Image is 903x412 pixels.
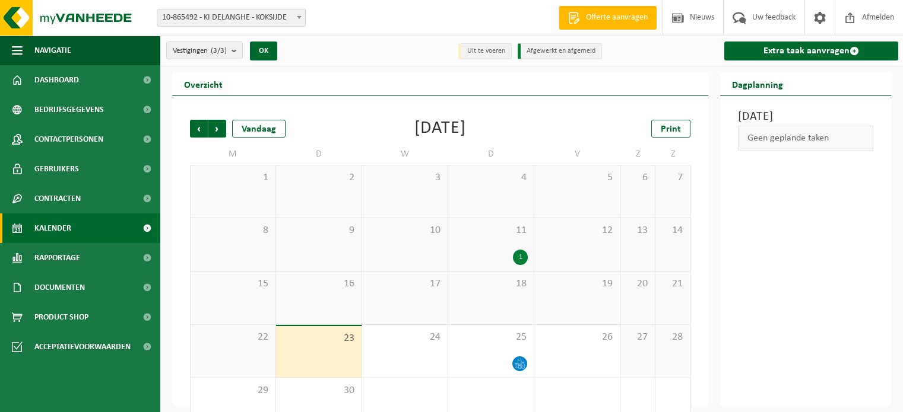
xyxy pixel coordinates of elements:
[368,277,442,290] span: 17
[661,224,684,237] span: 14
[626,331,649,344] span: 27
[157,9,306,27] span: 10-865492 - KI DELANGHE - KOKSIJDE
[540,331,614,344] span: 26
[724,41,898,60] a: Extra taak aanvragen
[250,41,277,60] button: OK
[738,126,873,151] div: Geen geplande taken
[534,143,620,165] td: V
[211,47,227,55] count: (3/3)
[661,331,684,344] span: 28
[173,42,227,60] span: Vestigingen
[368,331,442,344] span: 24
[34,36,71,65] span: Navigatie
[34,302,88,332] span: Product Shop
[414,120,466,138] div: [DATE]
[197,224,270,237] span: 8
[651,120,690,138] a: Print
[661,171,684,184] span: 7
[368,224,442,237] span: 10
[626,224,649,237] span: 13
[448,143,534,165] td: D
[197,171,270,184] span: 1
[620,143,655,165] td: Z
[518,43,602,59] li: Afgewerkt en afgemeld
[583,12,651,24] span: Offerte aanvragen
[282,332,356,345] span: 23
[282,224,356,237] span: 9
[34,213,71,243] span: Kalender
[738,108,873,126] h3: [DATE]
[661,124,681,134] span: Print
[190,120,208,138] span: Vorige
[454,224,528,237] span: 11
[190,143,276,165] td: M
[157,9,305,26] span: 10-865492 - KI DELANGHE - KOKSIJDE
[362,143,448,165] td: W
[276,143,362,165] td: D
[197,277,270,290] span: 15
[368,171,442,184] span: 3
[34,95,104,124] span: Bedrijfsgegevens
[34,154,79,184] span: Gebruikers
[208,120,226,138] span: Volgende
[559,6,657,30] a: Offerte aanvragen
[458,43,512,59] li: Uit te voeren
[540,277,614,290] span: 19
[282,277,356,290] span: 16
[720,72,795,95] h2: Dagplanning
[282,384,356,397] span: 30
[197,331,270,344] span: 22
[454,331,528,344] span: 25
[166,41,243,59] button: Vestigingen(3/3)
[626,171,649,184] span: 6
[655,143,690,165] td: Z
[34,243,80,273] span: Rapportage
[626,277,649,290] span: 20
[282,171,356,184] span: 2
[34,332,131,362] span: Acceptatievoorwaarden
[34,124,103,154] span: Contactpersonen
[232,120,286,138] div: Vandaag
[34,65,79,95] span: Dashboard
[540,171,614,184] span: 5
[540,224,614,237] span: 12
[454,171,528,184] span: 4
[34,184,81,213] span: Contracten
[197,384,270,397] span: 29
[513,250,528,265] div: 1
[661,277,684,290] span: 21
[172,72,235,95] h2: Overzicht
[454,277,528,290] span: 18
[34,273,85,302] span: Documenten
